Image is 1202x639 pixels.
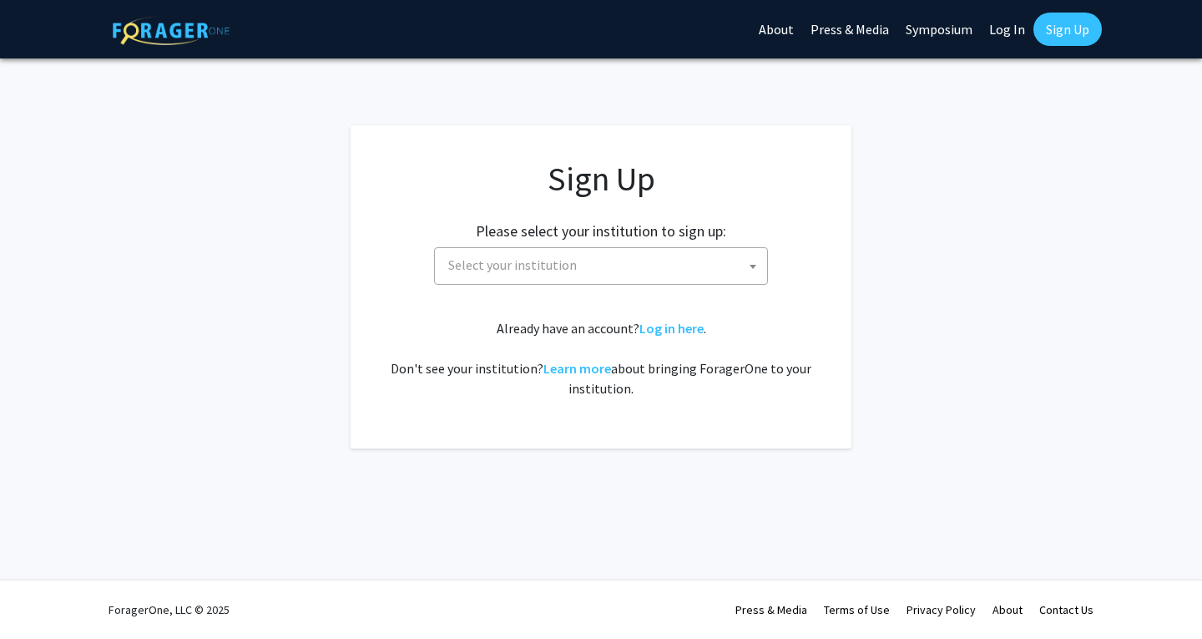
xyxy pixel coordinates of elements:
a: Contact Us [1039,602,1093,617]
span: Select your institution [442,248,767,282]
span: Select your institution [434,247,768,285]
span: Select your institution [448,256,577,273]
a: Press & Media [735,602,807,617]
a: Learn more about bringing ForagerOne to your institution [543,360,611,377]
h1: Sign Up [384,159,818,199]
h2: Please select your institution to sign up: [476,222,726,241]
a: Privacy Policy [907,602,976,617]
div: ForagerOne, LLC © 2025 [109,581,230,639]
a: About [992,602,1023,617]
a: Log in here [639,320,704,337]
a: Terms of Use [824,602,890,617]
a: Sign Up [1033,13,1102,46]
img: ForagerOne Logo [113,16,230,45]
div: Already have an account? . Don't see your institution? about bringing ForagerOne to your institut... [384,318,818,398]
